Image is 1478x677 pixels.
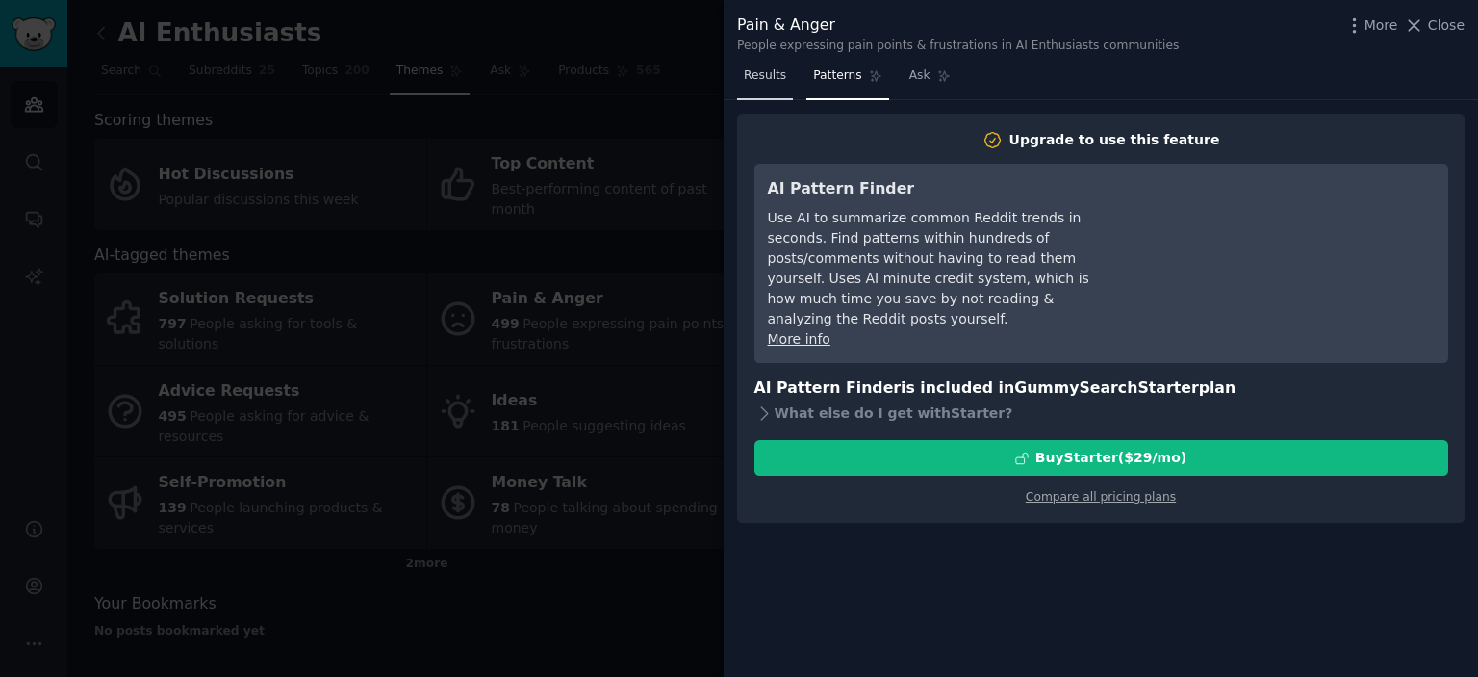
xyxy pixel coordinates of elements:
[1344,15,1398,36] button: More
[1404,15,1465,36] button: Close
[813,67,861,85] span: Patterns
[737,38,1179,55] div: People expressing pain points & frustrations in AI Enthusiasts communities
[768,177,1119,201] h3: AI Pattern Finder
[744,67,786,85] span: Results
[768,208,1119,329] div: Use AI to summarize common Reddit trends in seconds. Find patterns within hundreds of posts/comme...
[754,377,1448,401] h3: AI Pattern Finder is included in plan
[903,61,957,100] a: Ask
[909,67,930,85] span: Ask
[1428,15,1465,36] span: Close
[768,331,830,347] a: More info
[1146,177,1435,322] iframe: YouTube video player
[806,61,888,100] a: Patterns
[754,440,1448,476] button: BuyStarter($29/mo)
[1014,378,1198,397] span: GummySearch Starter
[1026,490,1176,504] a: Compare all pricing plans
[737,61,793,100] a: Results
[1009,130,1220,150] div: Upgrade to use this feature
[737,13,1179,38] div: Pain & Anger
[1364,15,1398,36] span: More
[1035,448,1186,468] div: Buy Starter ($ 29 /mo )
[754,400,1448,427] div: What else do I get with Starter ?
